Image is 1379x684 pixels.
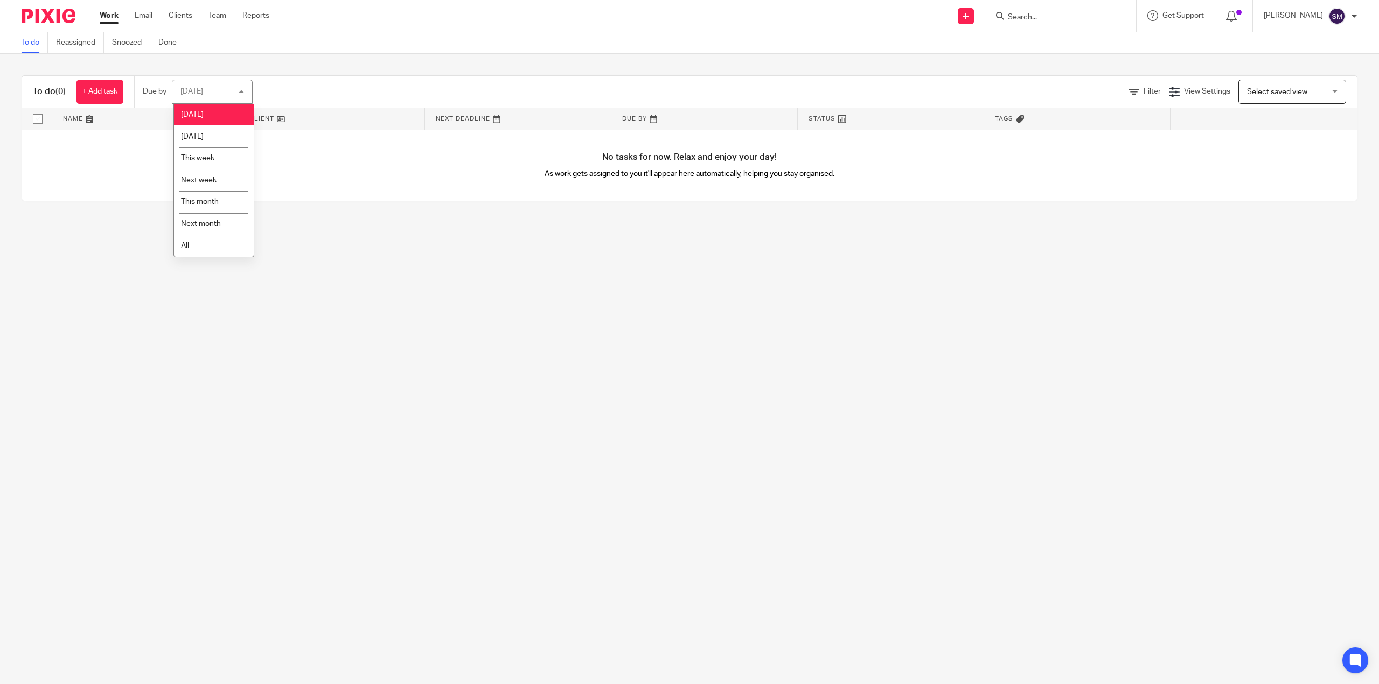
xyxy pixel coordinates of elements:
span: [DATE] [181,111,204,118]
span: View Settings [1184,88,1230,95]
span: All [181,242,189,250]
span: (0) [55,87,66,96]
span: Filter [1144,88,1161,95]
a: + Add task [76,80,123,104]
a: Team [208,10,226,21]
a: To do [22,32,48,53]
span: This month [181,198,219,206]
span: Next month [181,220,221,228]
span: Tags [995,116,1013,122]
span: [DATE] [181,133,204,140]
a: Done [158,32,185,53]
span: Select saved view [1247,88,1307,96]
span: This week [181,154,214,162]
p: As work gets assigned to you it'll appear here automatically, helping you stay organised. [356,168,1023,179]
img: svg%3E [1328,8,1346,25]
a: Email [135,10,152,21]
a: Reassigned [56,32,104,53]
h1: To do [33,86,66,97]
a: Snoozed [112,32,150,53]
input: Search [1007,13,1104,23]
a: Reports [242,10,269,21]
div: [DATE] [180,88,203,95]
span: Next week [181,177,217,184]
img: Pixie [22,9,75,23]
h4: No tasks for now. Relax and enjoy your day! [22,152,1357,163]
p: Due by [143,86,166,97]
p: [PERSON_NAME] [1264,10,1323,21]
a: Clients [169,10,192,21]
span: Get Support [1162,12,1204,19]
a: Work [100,10,119,21]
